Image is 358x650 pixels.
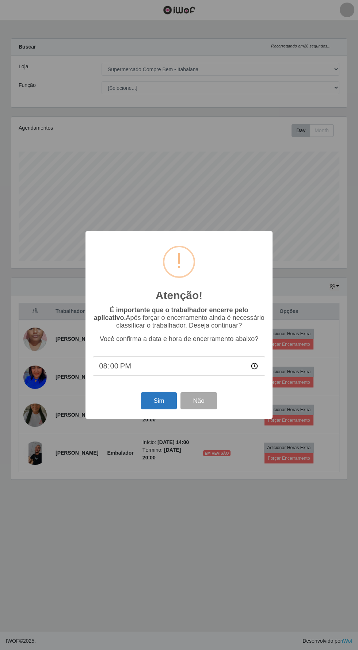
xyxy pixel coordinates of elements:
h2: Atenção! [156,289,202,302]
p: Após forçar o encerramento ainda é necessário classificar o trabalhador. Deseja continuar? [93,306,265,329]
p: Você confirma a data e hora de encerramento abaixo? [93,335,265,343]
button: Não [180,392,217,409]
button: Sim [141,392,176,409]
b: É importante que o trabalhador encerre pelo aplicativo. [94,306,248,321]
